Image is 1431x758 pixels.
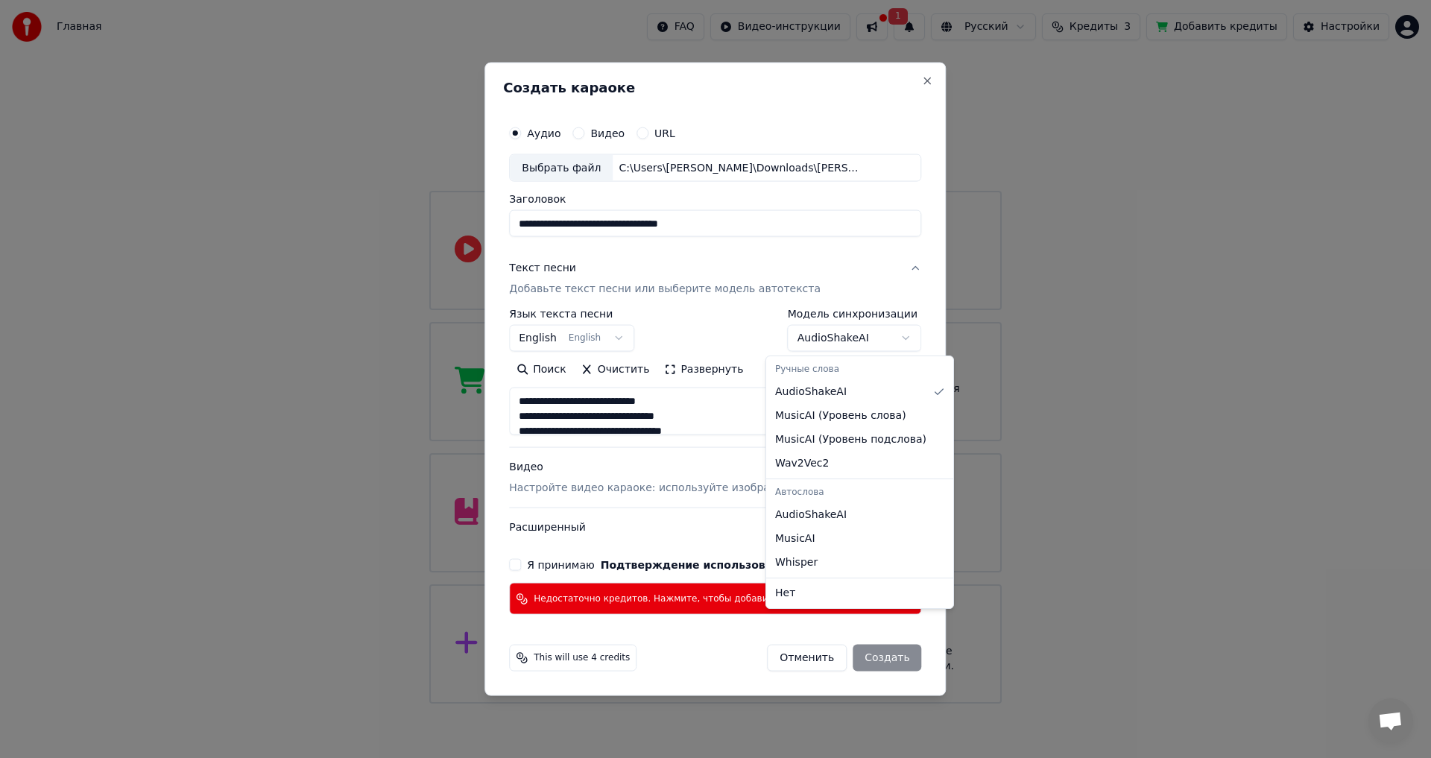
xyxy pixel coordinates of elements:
[775,531,815,546] span: MusicAI
[769,482,950,503] div: Автослова
[775,586,795,601] span: Нет
[775,555,818,570] span: Whisper
[775,385,847,399] span: AudioShakeAI
[775,432,926,447] span: MusicAI ( Уровень подслова )
[775,508,847,522] span: AudioShakeAI
[775,456,829,471] span: Wav2Vec2
[769,359,950,380] div: Ручные слова
[775,408,906,423] span: MusicAI ( Уровень слова )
